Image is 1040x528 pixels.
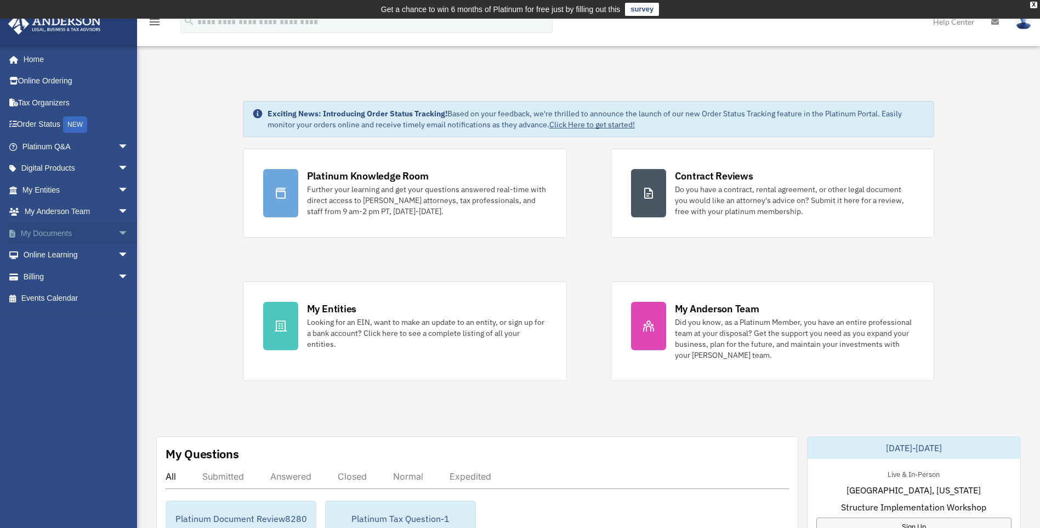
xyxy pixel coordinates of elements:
a: Contract Reviews Do you have a contract, rental agreement, or other legal document you would like... [611,149,935,238]
a: My Entitiesarrow_drop_down [8,179,145,201]
span: arrow_drop_down [118,201,140,223]
span: arrow_drop_down [118,266,140,288]
a: My Anderson Team Did you know, as a Platinum Member, you have an entire professional team at your... [611,282,935,381]
div: My Entities [307,302,356,316]
div: Did you know, as a Platinum Member, you have an entire professional team at your disposal? Get th... [675,317,914,361]
a: survey [625,3,659,16]
a: Platinum Q&Aarrow_drop_down [8,136,145,158]
i: search [183,15,195,27]
a: Home [8,48,140,70]
i: menu [148,15,161,29]
span: arrow_drop_down [118,179,140,201]
div: NEW [63,116,87,133]
div: Platinum Knowledge Room [307,169,429,183]
div: Answered [270,471,311,482]
img: Anderson Advisors Platinum Portal [5,13,104,35]
div: My Questions [166,446,239,462]
a: Events Calendar [8,288,145,310]
a: Tax Organizers [8,92,145,114]
a: Online Learningarrow_drop_down [8,244,145,266]
span: arrow_drop_down [118,244,140,267]
a: Click Here to get started! [549,120,635,130]
span: Structure Implementation Workshop [841,501,986,514]
div: My Anderson Team [675,302,759,316]
div: Closed [338,471,367,482]
a: My Entities Looking for an EIN, want to make an update to an entity, or sign up for a bank accoun... [243,282,567,381]
div: Normal [393,471,423,482]
a: menu [148,19,161,29]
div: Contract Reviews [675,169,753,183]
strong: Exciting News: Introducing Order Status Tracking! [268,109,447,119]
div: [DATE]-[DATE] [808,437,1020,459]
div: Do you have a contract, rental agreement, or other legal document you would like an attorney's ad... [675,184,914,217]
div: close [1030,2,1037,8]
span: arrow_drop_down [118,158,140,180]
a: My Documentsarrow_drop_down [8,222,145,244]
div: Submitted [202,471,244,482]
a: My Anderson Teamarrow_drop_down [8,201,145,223]
a: Digital Productsarrow_drop_down [8,158,145,179]
a: Billingarrow_drop_down [8,266,145,288]
a: Platinum Knowledge Room Further your learning and get your questions answered real-time with dire... [243,149,567,238]
div: All [166,471,176,482]
span: [GEOGRAPHIC_DATA], [US_STATE] [846,484,981,497]
div: Expedited [450,471,491,482]
div: Based on your feedback, we're thrilled to announce the launch of our new Order Status Tracking fe... [268,108,925,130]
img: User Pic [1015,14,1032,30]
a: Online Ordering [8,70,145,92]
div: Live & In-Person [879,468,948,479]
div: Get a chance to win 6 months of Platinum for free just by filling out this [381,3,621,16]
span: arrow_drop_down [118,136,140,158]
div: Looking for an EIN, want to make an update to an entity, or sign up for a bank account? Click her... [307,317,547,350]
span: arrow_drop_down [118,222,140,245]
div: Further your learning and get your questions answered real-time with direct access to [PERSON_NAM... [307,184,547,217]
a: Order StatusNEW [8,114,145,136]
